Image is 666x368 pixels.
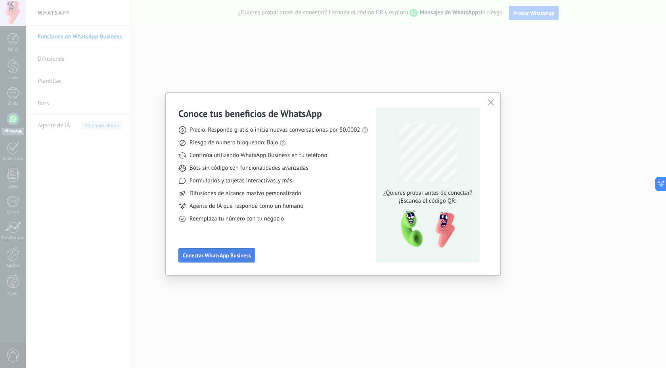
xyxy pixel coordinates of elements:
[183,253,251,258] span: Conectar WhatsApp Business
[178,107,322,120] h3: Conoce tus beneficios de WhatsApp
[381,189,475,197] span: ¿Quieres probar antes de conectar?
[189,202,303,210] span: Agente de IA que responde como un humano
[189,164,308,172] span: Bots sin código con funcionalidades avanzadas
[178,248,255,263] button: Conectar WhatsApp Business
[189,151,327,159] span: Continúa utilizando WhatsApp Business en tu teléfono
[189,139,278,147] span: Riesgo de número bloqueado: Bajo
[189,177,292,185] span: Formularios y tarjetas interactivas, y más
[189,215,284,223] span: Reemplaza tu número con tu negocio
[189,126,360,134] span: Precio: Responde gratis o inicia nuevas conversaciones por $0.0002
[381,197,475,205] span: ¡Escanea el código QR!
[394,208,457,251] img: qr-pic-1x.png
[189,190,301,197] span: Difusiones de alcance masivo personalizado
